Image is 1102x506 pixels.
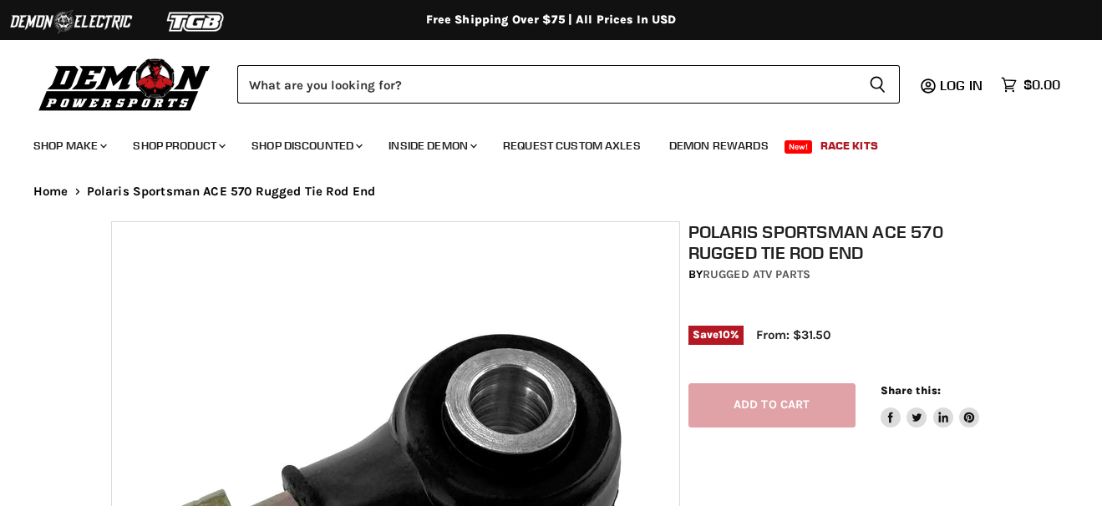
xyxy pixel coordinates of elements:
form: Product [237,65,900,104]
img: TGB Logo 2 [134,6,259,38]
span: New! [785,140,813,154]
a: Shop Product [120,129,236,163]
aside: Share this: [881,383,980,428]
a: $0.00 [993,73,1069,97]
a: Shop Make [21,129,117,163]
a: Home [33,185,69,199]
a: Log in [932,78,993,93]
a: Rugged ATV Parts [703,267,810,281]
a: Shop Discounted [239,129,373,163]
a: Inside Demon [376,129,487,163]
button: Search [856,65,900,104]
a: Demon Rewards [657,129,781,163]
span: From: $31.50 [756,327,830,342]
span: Log in [940,77,983,94]
span: $0.00 [1023,77,1060,93]
span: Polaris Sportsman ACE 570 Rugged Tie Rod End [87,185,376,199]
a: Race Kits [808,129,891,163]
div: by [688,266,999,284]
span: Save % [688,326,744,344]
ul: Main menu [21,122,1056,163]
h1: Polaris Sportsman ACE 570 Rugged Tie Rod End [688,221,999,263]
span: 10 [719,328,730,341]
img: Demon Powersports [33,54,216,114]
input: Search [237,65,856,104]
img: Demon Electric Logo 2 [8,6,134,38]
a: Request Custom Axles [490,129,653,163]
span: Share this: [881,384,941,397]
